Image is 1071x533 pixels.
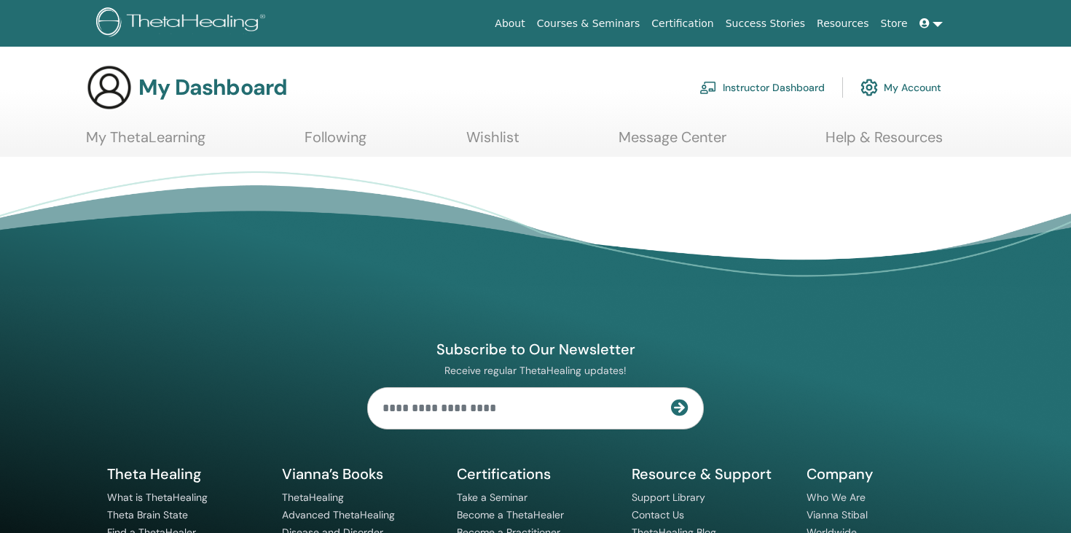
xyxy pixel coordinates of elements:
a: Success Stories [720,10,811,37]
a: Resources [811,10,875,37]
img: generic-user-icon.jpg [86,64,133,111]
a: Vianna Stibal [807,508,868,521]
img: logo.png [96,7,270,40]
img: chalkboard-teacher.svg [699,81,717,94]
a: About [489,10,530,37]
a: Become a ThetaHealer [457,508,564,521]
h5: Theta Healing [107,464,264,483]
h5: Company [807,464,964,483]
a: Help & Resources [825,128,943,157]
h5: Resource & Support [632,464,789,483]
a: Courses & Seminars [531,10,646,37]
a: Following [305,128,366,157]
a: Advanced ThetaHealing [282,508,395,521]
h4: Subscribe to Our Newsletter [367,340,704,359]
a: Theta Brain State [107,508,188,521]
a: What is ThetaHealing [107,491,208,504]
a: My Account [860,71,941,104]
h5: Certifications [457,464,614,483]
a: Certification [646,10,719,37]
h5: Vianna’s Books [282,464,439,483]
a: Instructor Dashboard [699,71,825,104]
a: Who We Are [807,491,866,504]
a: Contact Us [632,508,684,521]
a: ThetaHealing [282,491,344,504]
a: Wishlist [466,128,519,157]
a: Message Center [619,128,726,157]
a: Take a Seminar [457,491,527,504]
h3: My Dashboard [138,74,287,101]
p: Receive regular ThetaHealing updates! [367,364,704,377]
img: cog.svg [860,75,878,100]
a: My ThetaLearning [86,128,205,157]
a: Store [875,10,914,37]
a: Support Library [632,491,705,504]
